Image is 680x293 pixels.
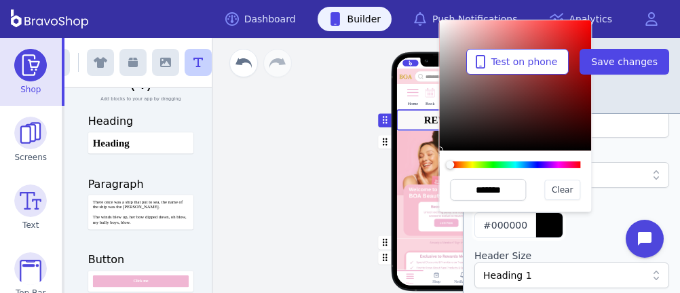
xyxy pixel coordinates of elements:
button: REWARDS [396,110,502,131]
span: Save changes [591,55,658,69]
span: Clear [552,184,573,195]
div: Shop [432,279,440,284]
button: Heading [88,132,193,153]
button: Click me [88,271,193,292]
h3: Heading [88,113,194,130]
div: Home [406,281,413,285]
button: There once was a ship that put to sea, the name of the ship was the [PERSON_NAME]. The winds blew... [88,195,193,229]
button: #000000 [474,212,563,238]
span: #000000 [483,220,527,231]
a: Push Notifications [402,7,528,31]
button: Clear [544,180,580,200]
span: Test on phone [478,55,558,69]
a: Analytics [539,7,623,31]
div: Notifations [454,279,471,284]
button: Save changes [580,49,669,75]
h3: Button [88,252,194,268]
span: Screens [15,152,48,163]
div: Heading 1 [483,269,646,282]
h3: Paragraph [88,176,194,192]
div: Home [408,102,418,106]
a: Dashboard [214,7,307,31]
span: Text [22,220,39,231]
button: Test on phone [466,49,569,75]
div: Book [426,102,434,106]
img: BravoShop [11,9,88,28]
a: Builder [318,7,392,31]
label: Header Size [474,249,669,262]
span: Shop [20,84,41,95]
div: Add blocks to your app by dragging [88,96,194,102]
